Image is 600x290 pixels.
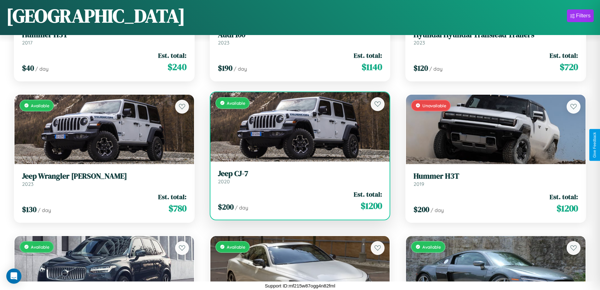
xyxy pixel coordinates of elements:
[414,30,578,46] a: Hyundai Hyundai Translead Trailers2023
[567,9,594,22] button: Filters
[218,178,230,185] span: 2020
[22,172,186,187] a: Jeep Wrangler [PERSON_NAME]2023
[35,66,49,72] span: / day
[414,172,578,187] a: Hummer H3T2019
[169,202,186,215] span: $ 780
[158,51,186,60] span: Est. total:
[557,202,578,215] span: $ 1200
[6,269,21,284] div: Open Intercom Messenger
[22,172,186,181] h3: Jeep Wrangler [PERSON_NAME]
[422,244,441,250] span: Available
[361,199,382,212] span: $ 1200
[158,192,186,201] span: Est. total:
[234,66,247,72] span: / day
[218,169,382,178] h3: Jeep CJ-7
[414,30,578,39] h3: Hyundai Hyundai Translead Trailers
[6,3,185,29] h1: [GEOGRAPHIC_DATA]
[22,204,37,215] span: $ 130
[168,61,186,73] span: $ 240
[235,204,248,211] span: / day
[265,281,335,290] p: Support ID: mf215w87ogg4n82fml
[414,181,424,187] span: 2019
[218,63,232,73] span: $ 190
[22,63,34,73] span: $ 40
[218,169,382,185] a: Jeep CJ-72020
[22,30,186,39] h3: Hummer H3T
[414,39,425,46] span: 2023
[218,30,382,39] h3: Audi 100
[550,51,578,60] span: Est. total:
[354,51,382,60] span: Est. total:
[429,66,443,72] span: / day
[22,181,33,187] span: 2023
[362,61,382,73] span: $ 1140
[414,63,428,73] span: $ 120
[550,192,578,201] span: Est. total:
[227,244,245,250] span: Available
[31,244,49,250] span: Available
[354,190,382,199] span: Est. total:
[218,30,382,46] a: Audi 1002023
[422,103,446,108] span: Unavailable
[218,39,229,46] span: 2023
[414,204,429,215] span: $ 200
[431,207,444,213] span: / day
[227,100,245,106] span: Available
[38,207,51,213] span: / day
[22,39,32,46] span: 2017
[218,202,234,212] span: $ 200
[592,132,597,158] div: Give Feedback
[576,13,591,19] div: Filters
[414,172,578,181] h3: Hummer H3T
[22,30,186,46] a: Hummer H3T2017
[560,61,578,73] span: $ 720
[31,103,49,108] span: Available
